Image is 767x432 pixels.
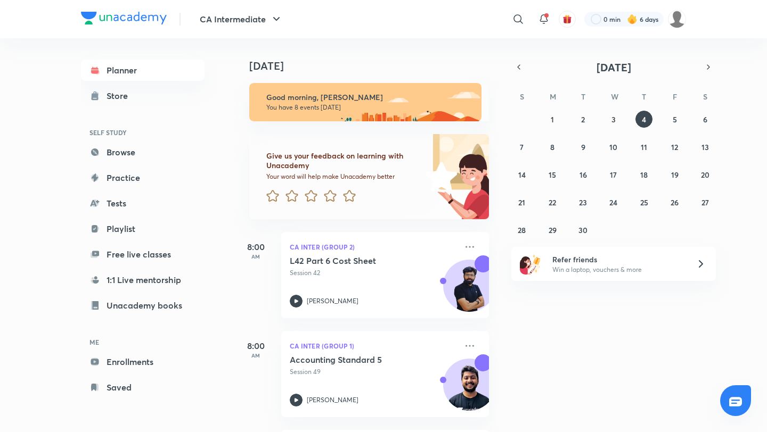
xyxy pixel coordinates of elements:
abbr: Thursday [642,92,646,102]
button: September 5, 2025 [666,111,683,128]
a: Saved [81,377,205,398]
abbr: September 29, 2025 [549,225,557,235]
abbr: September 5, 2025 [673,114,677,124]
h6: Good morning, [PERSON_NAME] [266,93,472,102]
button: September 4, 2025 [635,111,652,128]
img: Jyoti [668,10,686,28]
p: [PERSON_NAME] [307,395,358,405]
abbr: September 16, 2025 [580,170,587,180]
abbr: September 30, 2025 [578,225,588,235]
abbr: September 9, 2025 [581,142,585,152]
abbr: September 15, 2025 [549,170,556,180]
abbr: September 13, 2025 [701,142,709,152]
button: September 3, 2025 [605,111,622,128]
button: September 20, 2025 [697,166,714,183]
abbr: September 19, 2025 [671,170,679,180]
p: Win a laptop, vouchers & more [552,265,683,275]
button: September 15, 2025 [544,166,561,183]
button: September 7, 2025 [513,138,531,155]
button: September 12, 2025 [666,138,683,155]
h5: L42 Part 6 Cost Sheet [290,255,422,266]
abbr: September 10, 2025 [609,142,617,152]
button: September 13, 2025 [697,138,714,155]
h6: ME [81,333,205,351]
button: September 6, 2025 [697,111,714,128]
abbr: September 7, 2025 [520,142,524,152]
p: AM [234,352,277,359]
abbr: September 6, 2025 [703,114,707,124]
button: September 17, 2025 [605,166,622,183]
img: Avatar [444,364,495,416]
button: avatar [559,11,576,28]
img: avatar [562,14,572,24]
button: September 16, 2025 [575,166,592,183]
button: September 14, 2025 [513,166,531,183]
h6: Refer friends [552,254,683,265]
a: 1:1 Live mentorship [81,269,205,290]
h5: Accounting Standard 5 [290,354,422,365]
img: Avatar [444,265,495,317]
abbr: September 23, 2025 [579,197,587,207]
abbr: Monday [550,92,556,102]
abbr: September 26, 2025 [671,197,679,207]
span: [DATE] [597,60,631,74]
a: Tests [81,193,205,214]
p: You have 8 events [DATE] [266,103,472,112]
h5: 8:00 [234,339,277,352]
abbr: September 22, 2025 [549,197,556,207]
button: September 28, 2025 [513,221,531,238]
img: referral [520,253,541,275]
p: Session 42 [290,268,457,278]
button: September 21, 2025 [513,194,531,211]
abbr: September 14, 2025 [518,170,526,180]
abbr: Friday [673,92,677,102]
abbr: September 25, 2025 [640,197,648,207]
abbr: September 18, 2025 [640,170,648,180]
button: September 30, 2025 [575,221,592,238]
abbr: September 4, 2025 [642,114,646,124]
button: [DATE] [526,60,701,74]
a: Store [81,85,205,106]
img: feedback_image [389,134,489,219]
abbr: September 20, 2025 [701,170,709,180]
p: CA Inter (Group 1) [290,339,457,352]
h4: [DATE] [249,60,500,72]
a: Company Logo [81,12,167,27]
button: September 25, 2025 [635,194,652,211]
div: Store [107,89,134,102]
button: September 23, 2025 [575,194,592,211]
a: Free live classes [81,244,205,265]
button: September 8, 2025 [544,138,561,155]
p: CA Inter (Group 2) [290,240,457,253]
button: September 26, 2025 [666,194,683,211]
button: September 24, 2025 [605,194,622,211]
a: Playlist [81,218,205,239]
button: CA Intermediate [193,9,289,30]
abbr: Wednesday [611,92,618,102]
button: September 10, 2025 [605,138,622,155]
button: September 11, 2025 [635,138,652,155]
abbr: September 12, 2025 [671,142,678,152]
a: Unacademy books [81,295,205,316]
a: Browse [81,142,205,163]
abbr: September 24, 2025 [609,197,617,207]
abbr: Saturday [703,92,707,102]
a: Practice [81,167,205,188]
p: Session 49 [290,367,457,377]
button: September 2, 2025 [575,111,592,128]
abbr: September 3, 2025 [611,114,616,124]
abbr: Sunday [520,92,524,102]
button: September 1, 2025 [544,111,561,128]
button: September 27, 2025 [697,194,714,211]
a: Planner [81,60,205,81]
abbr: September 1, 2025 [551,114,554,124]
h5: 8:00 [234,240,277,253]
img: streak [627,14,638,24]
abbr: September 17, 2025 [610,170,617,180]
button: September 9, 2025 [575,138,592,155]
abbr: Tuesday [581,92,585,102]
h6: SELF STUDY [81,123,205,142]
button: September 22, 2025 [544,194,561,211]
button: September 18, 2025 [635,166,652,183]
p: AM [234,253,277,260]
